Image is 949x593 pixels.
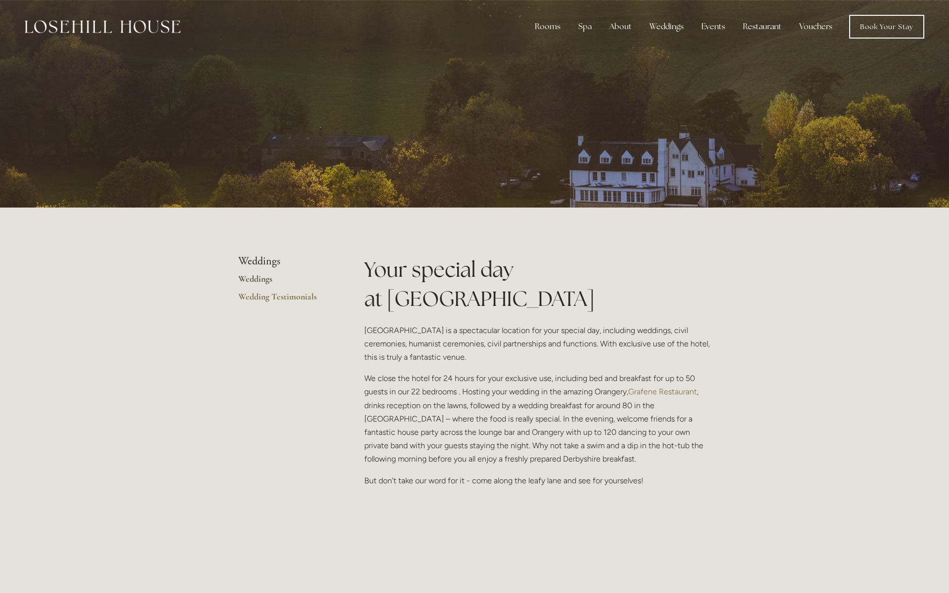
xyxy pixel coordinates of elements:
[849,15,924,39] a: Book Your Stay
[238,255,333,268] li: Weddings
[693,17,733,37] div: Events
[602,17,640,37] div: About
[364,324,711,364] p: [GEOGRAPHIC_DATA] is a spectacular location for your special day, including weddings, civil cerem...
[238,291,333,309] a: Wedding Testimonials
[364,372,711,466] p: We close the hotel for 24 hours for your exclusive use, including bed and breakfast for up to 50 ...
[364,474,711,487] p: But don’t take our word for it - come along the leafy lane and see for yourselves!
[735,17,789,37] div: Restaurant
[642,17,691,37] div: Weddings
[364,255,711,313] h1: Your special day at [GEOGRAPHIC_DATA]
[25,20,180,33] img: Losehill House
[527,17,568,37] div: Rooms
[570,17,600,37] div: Spa
[238,273,333,291] a: Weddings
[628,387,697,396] a: Grafene Restaurant
[791,17,840,37] a: Vouchers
